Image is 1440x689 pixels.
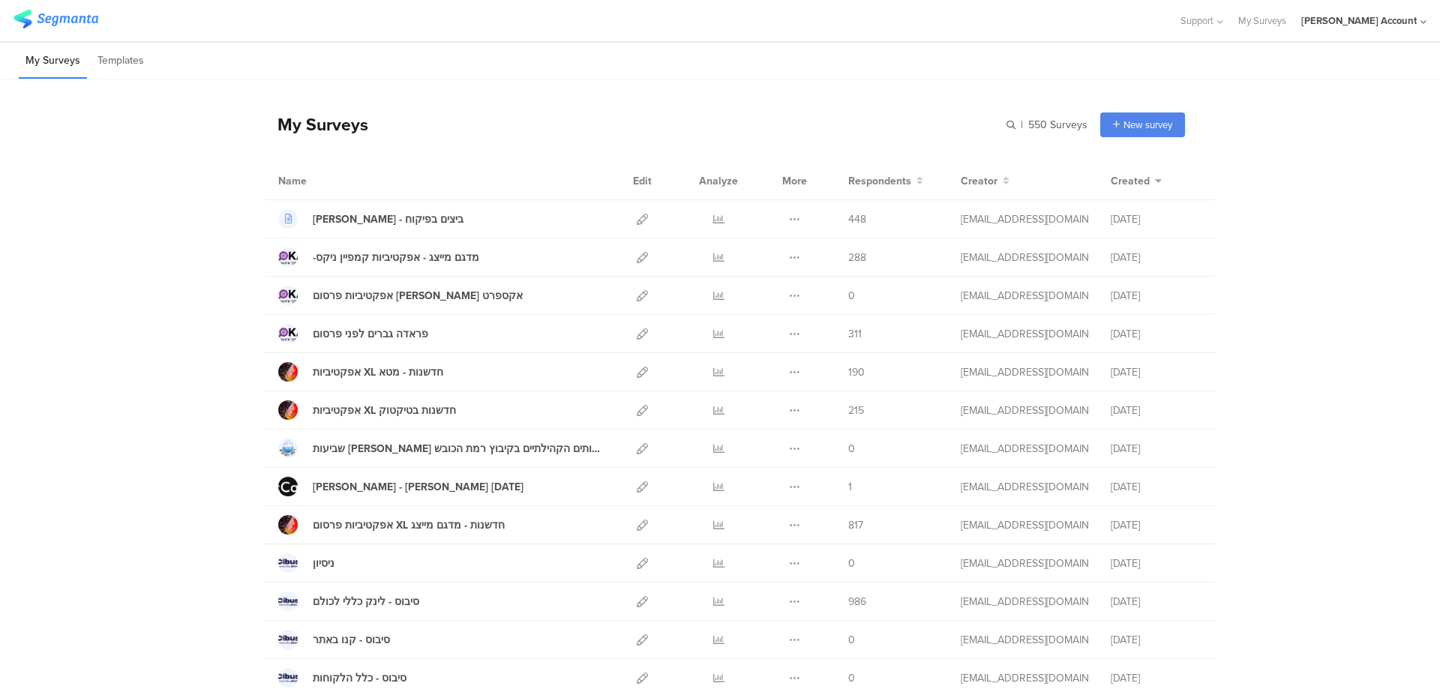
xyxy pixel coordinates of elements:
[848,594,866,610] span: 986
[961,403,1088,418] div: miri@miridikman.co.il
[1018,117,1025,133] span: |
[1111,250,1201,265] div: [DATE]
[278,592,419,611] a: סיבוס - לינק כללי לכולם
[1111,517,1201,533] div: [DATE]
[13,10,98,28] img: segmanta logo
[1111,173,1150,189] span: Created
[278,668,406,688] a: סיבוס - כלל הלקוחות
[278,247,479,267] a: -מדגם מייצג - אפקטיביות קמפיין ניקס
[1123,118,1172,132] span: New survey
[626,162,658,199] div: Edit
[848,288,855,304] span: 0
[961,441,1088,457] div: miri@miridikman.co.il
[278,477,523,496] a: [PERSON_NAME] - [PERSON_NAME] [DATE]
[1111,632,1201,648] div: [DATE]
[961,364,1088,380] div: miri@miridikman.co.il
[313,632,390,648] div: סיבוס - קנו באתר
[1028,117,1087,133] span: 550 Surveys
[848,441,855,457] span: 0
[696,162,741,199] div: Analyze
[313,250,479,265] div: -מדגם מייצג - אפקטיביות קמפיין ניקס
[848,326,862,342] span: 311
[1111,326,1201,342] div: [DATE]
[262,112,368,137] div: My Surveys
[313,364,443,380] div: אפקטיביות XL חדשנות - מטא
[313,556,334,571] div: ניסיון
[961,479,1088,495] div: miri@miridikman.co.il
[278,553,334,573] a: ניסיון
[1111,556,1201,571] div: [DATE]
[961,250,1088,265] div: miri@miridikman.co.il
[961,288,1088,304] div: miri@miridikman.co.il
[313,211,463,227] div: אסף פינק - ביצים בפיקוח
[91,43,151,79] li: Templates
[961,670,1088,686] div: miri@miridikman.co.il
[848,250,866,265] span: 288
[313,517,505,533] div: אפקטיביות פרסום XL חדשנות - מדגם מייצג
[278,324,428,343] a: פראדה גברים לפני פרסום
[1111,173,1162,189] button: Created
[313,326,428,342] div: פראדה גברים לפני פרסום
[848,670,855,686] span: 0
[848,517,863,533] span: 817
[1111,670,1201,686] div: [DATE]
[1111,594,1201,610] div: [DATE]
[1111,479,1201,495] div: [DATE]
[961,632,1088,648] div: miri@miridikman.co.il
[313,670,406,686] div: סיבוס - כלל הלקוחות
[313,479,523,495] div: סקר מקאן - גל 7 ספטמבר 25
[961,326,1088,342] div: miri@miridikman.co.il
[961,594,1088,610] div: miri@miridikman.co.il
[848,364,865,380] span: 190
[1301,13,1417,28] div: [PERSON_NAME] Account
[278,286,523,305] a: אפקטיביות פרסום [PERSON_NAME] אקספרט
[1180,13,1213,28] span: Support
[1111,403,1201,418] div: [DATE]
[278,515,505,535] a: אפקטיביות פרסום XL חדשנות - מדגם מייצג
[19,43,87,79] li: My Surveys
[961,173,997,189] span: Creator
[313,441,604,457] div: שביעות רצון מהשירותים הקהילתיים בקיבוץ רמת הכובש
[313,403,456,418] div: אפקטיביות XL חדשנות בטיקטוק
[848,403,864,418] span: 215
[961,556,1088,571] div: miri@miridikman.co.il
[278,362,443,382] a: אפקטיביות XL חדשנות - מטא
[848,632,855,648] span: 0
[848,173,923,189] button: Respondents
[1111,364,1201,380] div: [DATE]
[278,209,463,229] a: [PERSON_NAME] - ביצים בפיקוח
[961,211,1088,227] div: miri@miridikman.co.il
[278,439,604,458] a: שביעות [PERSON_NAME] מהשירותים הקהילתיים בקיבוץ רמת הכובש
[961,173,1009,189] button: Creator
[848,556,855,571] span: 0
[848,173,911,189] span: Respondents
[278,400,456,420] a: אפקטיביות XL חדשנות בטיקטוק
[848,479,852,495] span: 1
[278,630,390,649] a: סיבוס - קנו באתר
[1111,441,1201,457] div: [DATE]
[778,162,811,199] div: More
[961,517,1088,533] div: miri@miridikman.co.il
[278,173,368,189] div: Name
[848,211,866,227] span: 448
[1111,288,1201,304] div: [DATE]
[313,288,523,304] div: אפקטיביות פרסום מן אקספרט
[1111,211,1201,227] div: [DATE]
[313,594,419,610] div: סיבוס - לינק כללי לכולם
